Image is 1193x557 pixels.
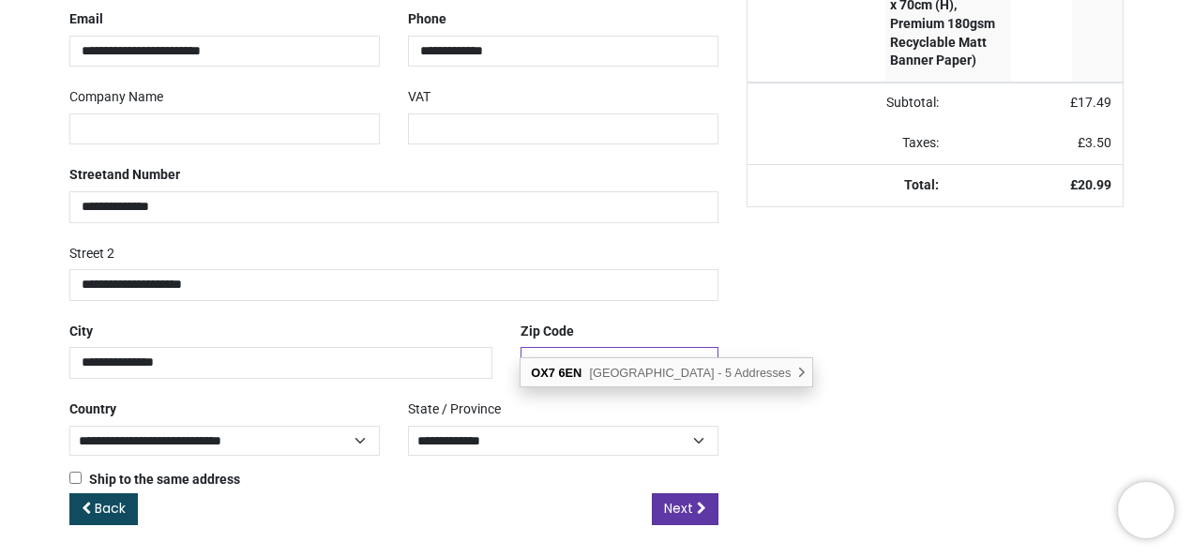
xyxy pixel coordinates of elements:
label: VAT [408,82,430,113]
span: and Number [107,167,180,182]
span: Back [95,499,126,518]
label: City [69,316,93,348]
span: [GEOGRAPHIC_DATA] - 5 Addresses [589,366,791,380]
span: 20.99 [1078,177,1111,192]
a: Back [69,493,138,525]
strong: £ [1070,177,1111,192]
label: Company Name [69,82,163,113]
strong: Total: [904,177,939,192]
span: £ [1070,95,1111,110]
div: address list [521,358,812,387]
span: 17.49 [1078,95,1111,110]
b: OX7 [531,366,555,380]
input: Ship to the same address [69,472,82,484]
iframe: Brevo live chat [1118,482,1174,538]
label: Street 2 [69,238,114,270]
label: Phone [408,4,446,36]
span: 3.50 [1085,135,1111,150]
label: State / Province [408,394,501,426]
a: Next [652,493,718,525]
span: £ [1078,135,1111,150]
label: Email [69,4,103,36]
label: Ship to the same address [69,471,240,489]
td: Taxes: [748,123,950,164]
td: Subtotal: [748,83,950,124]
b: 6EN [558,366,581,380]
label: Street [69,159,180,191]
span: Next [664,499,693,518]
label: Country [69,394,116,426]
label: Zip Code [521,316,574,348]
